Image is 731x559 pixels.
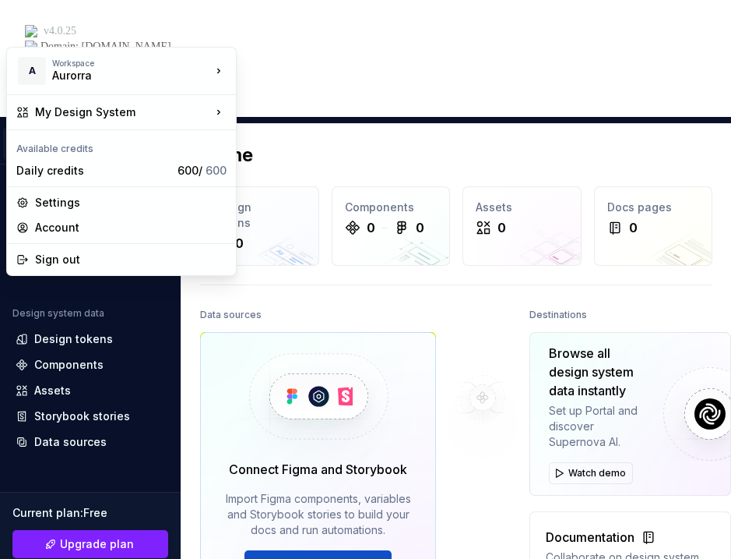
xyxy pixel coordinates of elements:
[35,252,227,267] div: Sign out
[25,41,37,53] img: website_grey.svg
[10,133,233,158] div: Available credits
[52,58,211,68] div: Workspace
[18,57,46,85] div: A
[25,25,37,37] img: logo_orange.svg
[42,90,54,103] img: tab_domain_overview_orange.svg
[35,220,227,235] div: Account
[177,164,227,177] span: 600 /
[155,90,167,103] img: tab_keywords_by_traffic_grey.svg
[52,68,185,83] div: Aurorra
[35,104,211,120] div: My Design System
[206,164,227,177] span: 600
[44,25,76,37] div: v 4.0.25
[40,41,171,53] div: Domain: [DOMAIN_NAME]
[35,195,227,211] div: Settings
[59,92,139,102] div: Domain Overview
[172,92,262,102] div: Keywords by Traffic
[16,163,171,179] div: Daily credits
